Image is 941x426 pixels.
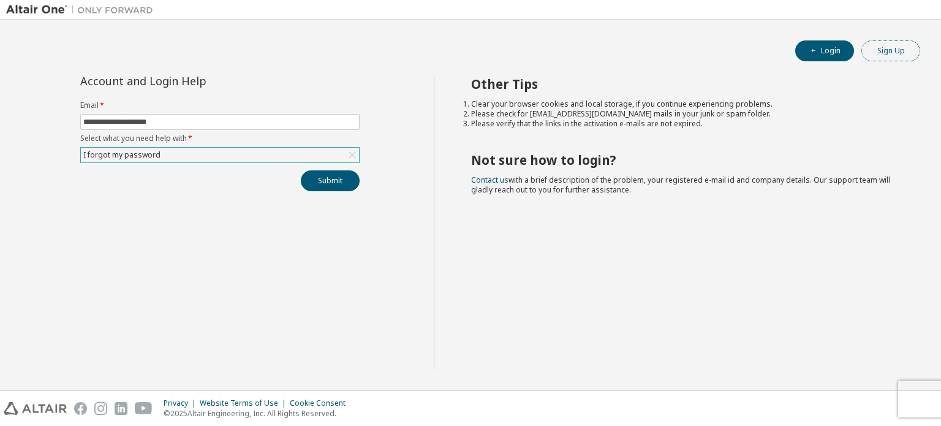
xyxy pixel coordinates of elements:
img: youtube.svg [135,402,153,415]
img: facebook.svg [74,402,87,415]
img: linkedin.svg [115,402,127,415]
li: Please check for [EMAIL_ADDRESS][DOMAIN_NAME] mails in your junk or spam folder. [471,109,899,119]
li: Clear your browser cookies and local storage, if you continue experiencing problems. [471,99,899,109]
p: © 2025 Altair Engineering, Inc. All Rights Reserved. [164,408,353,419]
img: Altair One [6,4,159,16]
div: Cookie Consent [290,398,353,408]
img: altair_logo.svg [4,402,67,415]
button: Submit [301,170,360,191]
div: I forgot my password [81,148,359,162]
div: Website Terms of Use [200,398,290,408]
label: Select what you need help with [80,134,360,143]
h2: Other Tips [471,76,899,92]
span: with a brief description of the problem, your registered e-mail id and company details. Our suppo... [471,175,890,195]
h2: Not sure how to login? [471,152,899,168]
button: Sign Up [861,40,920,61]
div: Privacy [164,398,200,408]
li: Please verify that the links in the activation e-mails are not expired. [471,119,899,129]
div: I forgot my password [81,148,162,162]
img: instagram.svg [94,402,107,415]
a: Contact us [471,175,508,185]
label: Email [80,101,360,110]
button: Login [795,40,854,61]
div: Account and Login Help [80,76,304,86]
